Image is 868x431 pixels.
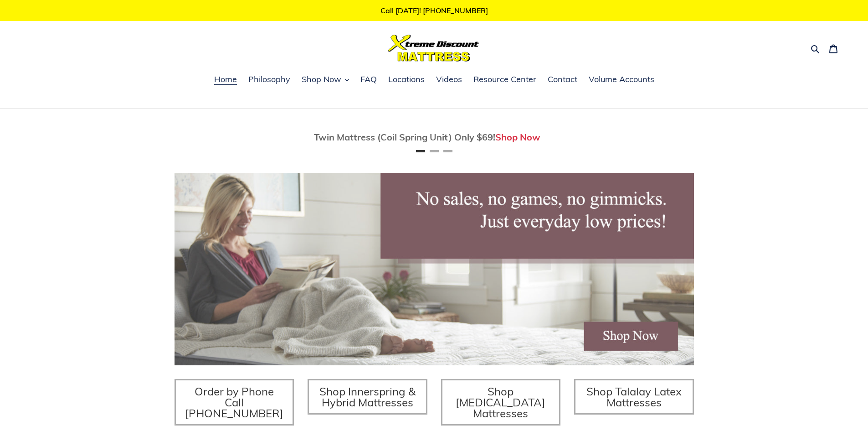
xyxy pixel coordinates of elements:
span: Shop Now [302,74,341,85]
span: Volume Accounts [589,74,654,85]
a: Order by Phone Call [PHONE_NUMBER] [175,379,294,426]
button: Page 3 [443,150,452,152]
span: Resource Center [473,74,536,85]
a: Home [210,73,241,87]
span: Contact [548,74,577,85]
a: Philosophy [244,73,295,87]
a: Locations [384,73,429,87]
span: Home [214,74,237,85]
span: Shop [MEDICAL_DATA] Mattresses [456,384,545,420]
span: FAQ [360,74,377,85]
a: Volume Accounts [584,73,659,87]
a: Videos [431,73,467,87]
a: Contact [543,73,582,87]
span: Order by Phone Call [PHONE_NUMBER] [185,384,283,420]
a: Resource Center [469,73,541,87]
a: Shop Talalay Latex Mattresses [574,379,694,415]
button: Page 2 [430,150,439,152]
button: Page 1 [416,150,425,152]
span: Philosophy [248,74,290,85]
span: Shop Innerspring & Hybrid Mattresses [319,384,416,409]
a: Shop Innerspring & Hybrid Mattresses [308,379,427,415]
a: Shop Now [495,131,540,143]
button: Shop Now [297,73,354,87]
span: Videos [436,74,462,85]
a: Shop [MEDICAL_DATA] Mattresses [441,379,561,426]
img: Xtreme Discount Mattress [388,35,479,62]
a: FAQ [356,73,381,87]
img: herobannermay2022-1652879215306_1200x.jpg [175,173,694,365]
span: Locations [388,74,425,85]
span: Shop Talalay Latex Mattresses [586,384,682,409]
span: Twin Mattress (Coil Spring Unit) Only $69! [314,131,495,143]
